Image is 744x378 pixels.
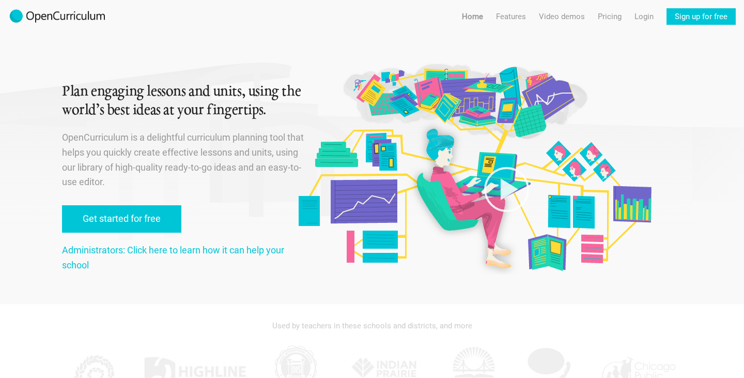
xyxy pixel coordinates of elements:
[8,8,106,25] img: 2017-logo-m.png
[295,62,654,275] img: Original illustration by Malisa Suchanya, Oakland, CA (malisasuchanya.com)
[462,8,483,25] a: Home
[62,205,181,233] a: Get started for free
[62,83,306,120] h1: Plan engaging lessons and units, using the world’s best ideas at your fingertips.
[62,130,306,190] p: OpenCurriculum is a delightful curriculum planning tool that helps you quickly create effective l...
[598,8,622,25] a: Pricing
[62,314,682,337] div: Used by teachers in these schools and districts, and more
[62,245,284,270] a: Administrators: Click here to learn how it can help your school
[539,8,585,25] a: Video demos
[667,8,736,25] a: Sign up for free
[496,8,526,25] a: Features
[634,8,654,25] a: Login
